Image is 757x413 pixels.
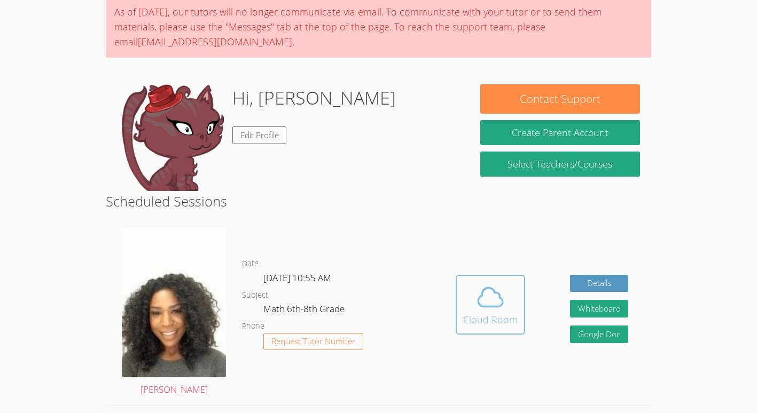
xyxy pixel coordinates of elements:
dt: Phone [242,320,264,333]
span: [DATE] 10:55 AM [263,272,331,284]
a: Google Doc [570,325,629,343]
span: Request Tutor Number [271,337,355,345]
div: Cloud Room [463,312,518,327]
a: Select Teachers/Courses [480,152,640,177]
h2: Scheduled Sessions [106,191,651,211]
dt: Date [242,257,259,271]
button: Request Tutor Number [263,333,363,351]
button: Cloud Room [456,275,525,335]
a: Details [570,275,629,292]
a: Edit Profile [232,126,287,144]
button: Whiteboard [570,300,629,317]
h1: Hi, [PERSON_NAME] [232,84,396,112]
dd: Math 6th-8th Grade [263,301,347,320]
img: default.png [117,84,224,191]
dt: Subject [242,289,268,302]
button: Contact Support [480,84,640,114]
img: avatar.png [122,228,226,377]
a: [PERSON_NAME] [122,228,226,398]
button: Create Parent Account [480,120,640,145]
